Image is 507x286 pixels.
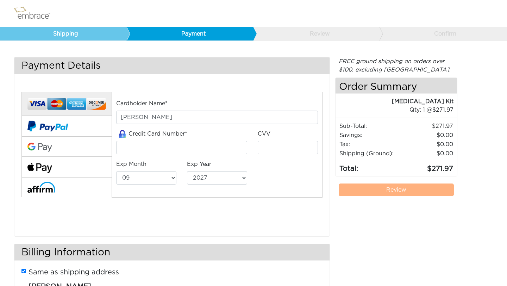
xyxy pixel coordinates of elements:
a: Review [253,27,380,41]
a: Confirm [379,27,506,41]
td: Total: [339,158,402,174]
a: Review [339,184,454,196]
label: Exp Year [187,160,211,168]
td: 271.97 [402,158,453,174]
img: credit-cards.png [27,96,106,112]
td: 0.00 [402,131,453,140]
td: Tax: [339,140,402,149]
h3: Billing Information [14,244,330,261]
label: Same as shipping address [29,267,119,278]
label: Cardholder Name* [116,99,168,108]
label: CVV [258,130,270,138]
td: Sub-Total: [339,122,402,131]
img: amazon-lock.png [116,130,129,138]
img: paypal-v2.png [27,116,68,136]
div: [MEDICAL_DATA] Kit [336,97,454,106]
td: 271.97 [402,122,453,131]
label: Exp Month [116,160,146,168]
div: FREE ground shipping on orders over $100, excluding [GEOGRAPHIC_DATA]. [335,57,458,74]
a: Payment [126,27,253,41]
h4: Order Summary [336,78,457,94]
td: 0.00 [402,140,453,149]
td: $0.00 [402,149,453,158]
img: Google-Pay-Logo.svg [27,143,52,153]
td: Savings : [339,131,402,140]
h3: Payment Details [14,57,330,74]
div: 1 @ [344,106,454,114]
span: 271.97 [432,107,453,113]
img: logo.png [12,5,58,22]
label: Credit Card Number* [116,130,187,138]
td: Shipping (Ground): [339,149,402,158]
img: fullApplePay.png [27,163,52,173]
img: affirm-logo.svg [27,182,55,193]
